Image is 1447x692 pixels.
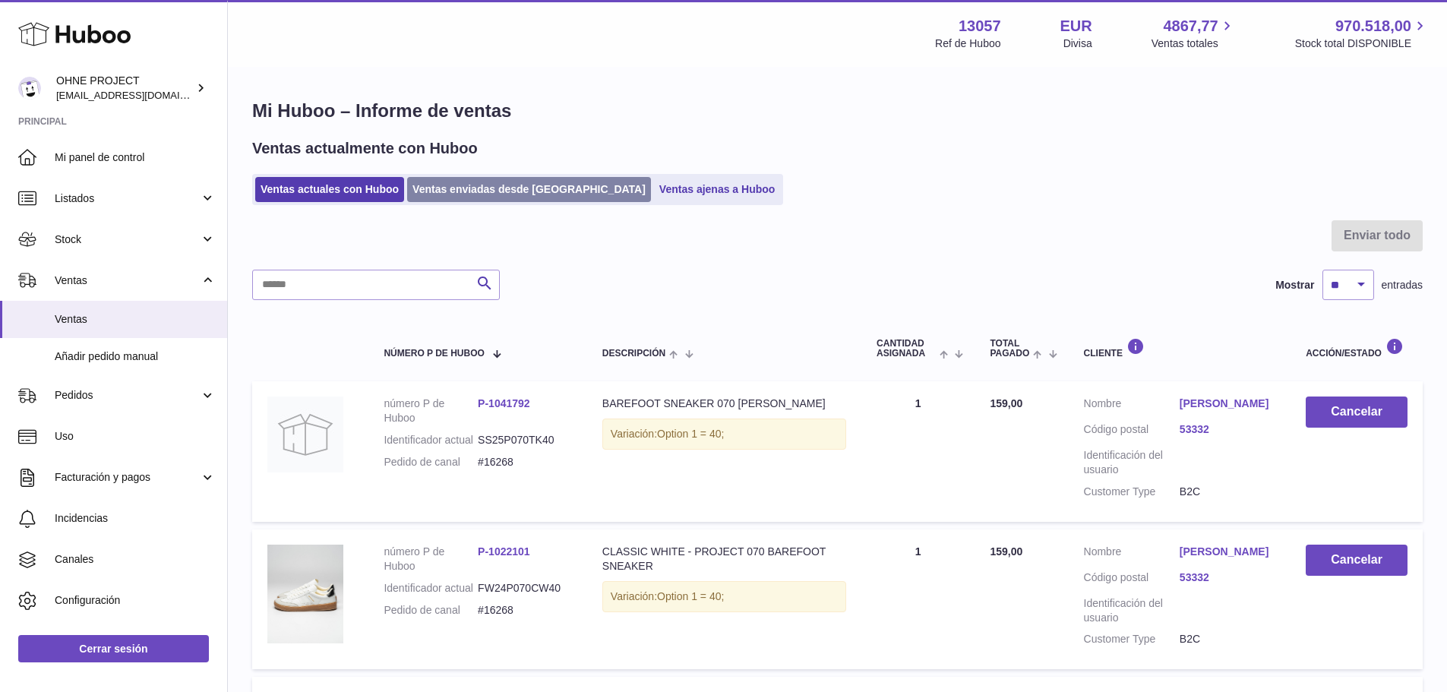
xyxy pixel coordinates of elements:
span: Facturación y pagos [55,470,200,485]
label: Mostrar [1275,278,1314,292]
div: Ref de Huboo [935,36,1000,51]
dt: Identificador actual [384,433,478,447]
span: número P de Huboo [384,349,484,359]
img: no-photo.jpg [267,397,343,472]
td: 1 [861,381,975,521]
dd: #16268 [478,603,572,618]
span: Listados [55,191,200,206]
dt: Pedido de canal [384,603,478,618]
h1: Mi Huboo – Informe de ventas [252,99,1423,123]
span: Incidencias [55,511,216,526]
span: Stock total DISPONIBLE [1295,36,1429,51]
span: Stock [55,232,200,247]
span: 159,00 [990,545,1022,558]
a: Ventas ajenas a Huboo [654,177,781,202]
a: P-1022101 [478,545,530,558]
span: Uso [55,429,216,444]
span: Canales [55,552,216,567]
strong: 13057 [959,16,1001,36]
dt: Customer Type [1084,485,1180,499]
button: Cancelar [1306,397,1408,428]
span: 4867,77 [1163,16,1218,36]
span: Mi panel de control [55,150,216,165]
div: OHNE PROJECT [56,74,193,103]
a: 53332 [1180,422,1275,437]
a: [PERSON_NAME] [1180,397,1275,411]
div: Cliente [1084,338,1276,359]
span: Pedidos [55,388,200,403]
dt: Identificación del usuario [1084,596,1180,625]
dt: Código postal [1084,570,1180,589]
span: Configuración [55,593,216,608]
img: internalAdmin-13057@internal.huboo.com [18,77,41,100]
div: Variación: [602,581,846,612]
span: 970.518,00 [1335,16,1411,36]
dt: Pedido de canal [384,455,478,469]
a: P-1041792 [478,397,530,409]
a: Ventas actuales con Huboo [255,177,404,202]
div: CLASSIC WHITE - PROJECT 070 BAREFOOT SNEAKER [602,545,846,574]
dt: Identificación del usuario [1084,448,1180,477]
button: Cancelar [1306,545,1408,576]
dt: Código postal [1084,422,1180,441]
span: Añadir pedido manual [55,349,216,364]
div: BAREFOOT SNEAKER 070 [PERSON_NAME] [602,397,846,411]
dt: Identificador actual [384,581,478,596]
span: [EMAIL_ADDRESS][DOMAIN_NAME] [56,89,223,101]
td: 1 [861,529,975,669]
div: Acción/Estado [1306,338,1408,359]
div: Divisa [1063,36,1092,51]
div: Variación: [602,419,846,450]
dd: FW24P070CW40 [478,581,572,596]
a: [PERSON_NAME] [1180,545,1275,559]
a: 53332 [1180,570,1275,585]
span: Total pagado [990,339,1029,359]
span: Ventas totales [1152,36,1236,51]
h2: Ventas actualmente con Huboo [252,138,478,159]
a: 4867,77 Ventas totales [1152,16,1236,51]
dd: B2C [1180,485,1275,499]
img: CLASSIC_WHITE_WEB.jpg [267,545,343,643]
dd: #16268 [478,455,572,469]
dd: B2C [1180,632,1275,646]
dt: número P de Huboo [384,397,478,425]
dt: número P de Huboo [384,545,478,574]
span: Ventas [55,273,200,288]
dd: SS25P070TK40 [478,433,572,447]
span: Cantidad ASIGNADA [877,339,936,359]
span: Option 1 = 40; [657,428,724,440]
a: Cerrar sesión [18,635,209,662]
a: 970.518,00 Stock total DISPONIBLE [1295,16,1429,51]
dt: Nombre [1084,545,1180,563]
span: entradas [1382,278,1423,292]
span: Option 1 = 40; [657,590,724,602]
dt: Customer Type [1084,632,1180,646]
span: 159,00 [990,397,1022,409]
a: Ventas enviadas desde [GEOGRAPHIC_DATA] [407,177,651,202]
span: Ventas [55,312,216,327]
span: Descripción [602,349,665,359]
dt: Nombre [1084,397,1180,415]
strong: EUR [1060,16,1092,36]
